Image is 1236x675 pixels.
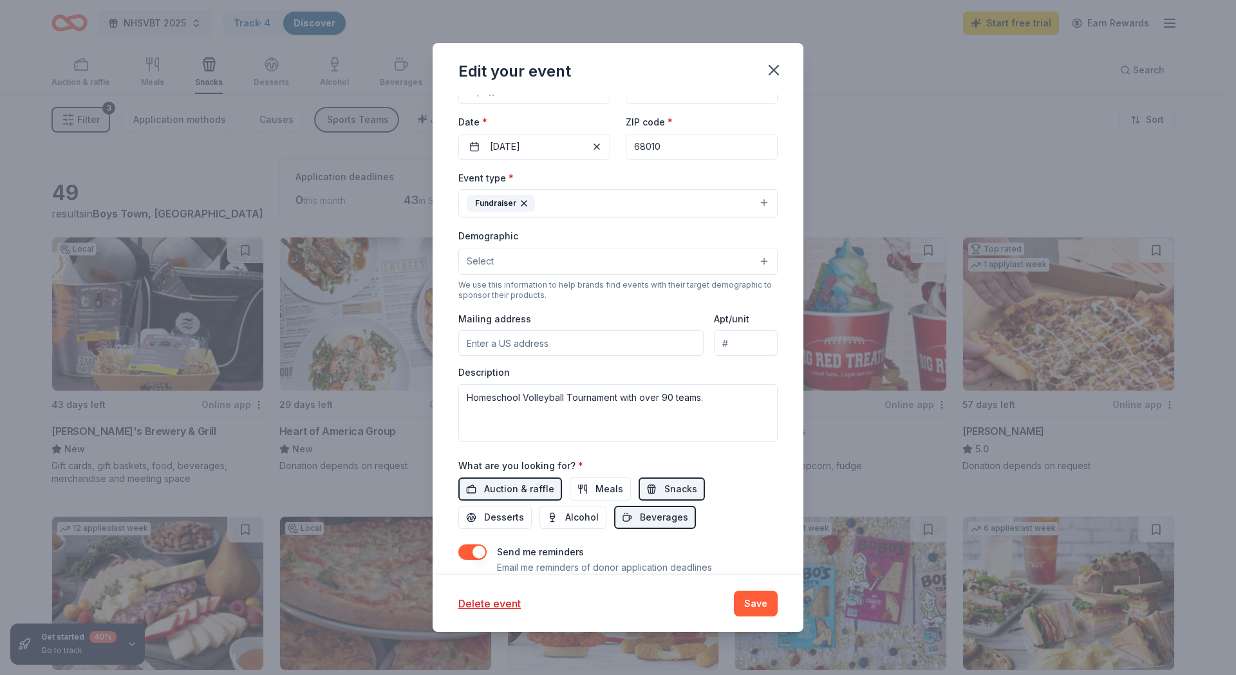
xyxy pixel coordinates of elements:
button: Alcohol [539,506,606,529]
div: Edit your event [458,61,571,82]
span: Desserts [484,510,524,525]
button: Beverages [614,506,696,529]
span: Auction & raffle [484,481,554,497]
button: [DATE] [458,134,610,160]
label: Description [458,366,510,379]
span: Meals [595,481,623,497]
span: Alcohol [565,510,599,525]
label: What are you looking for? [458,459,583,472]
p: Email me reminders of donor application deadlines [497,560,712,575]
button: Save [734,591,778,616]
input: # [714,330,778,356]
input: 12345 (U.S. only) [626,134,778,160]
button: Delete event [458,596,521,611]
label: Event type [458,172,514,185]
label: Demographic [458,230,518,243]
label: Send me reminders [497,546,584,557]
button: Meals [570,477,631,501]
label: ZIP code [626,116,673,129]
div: We use this information to help brands find events with their target demographic to sponsor their... [458,280,778,301]
textarea: Homeschool Volleyball Tournament with over 90 teams. [458,384,778,442]
label: Date [458,116,610,129]
button: Snacks [639,477,705,501]
button: Select [458,248,778,275]
label: Apt/unit [714,313,749,326]
span: Snacks [664,481,697,497]
label: Mailing address [458,313,531,326]
div: Fundraiser [467,195,535,212]
span: Select [467,254,494,269]
button: Fundraiser [458,189,778,217]
button: Auction & raffle [458,477,562,501]
span: Beverages [640,510,688,525]
input: Enter a US address [458,330,704,356]
button: Desserts [458,506,532,529]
